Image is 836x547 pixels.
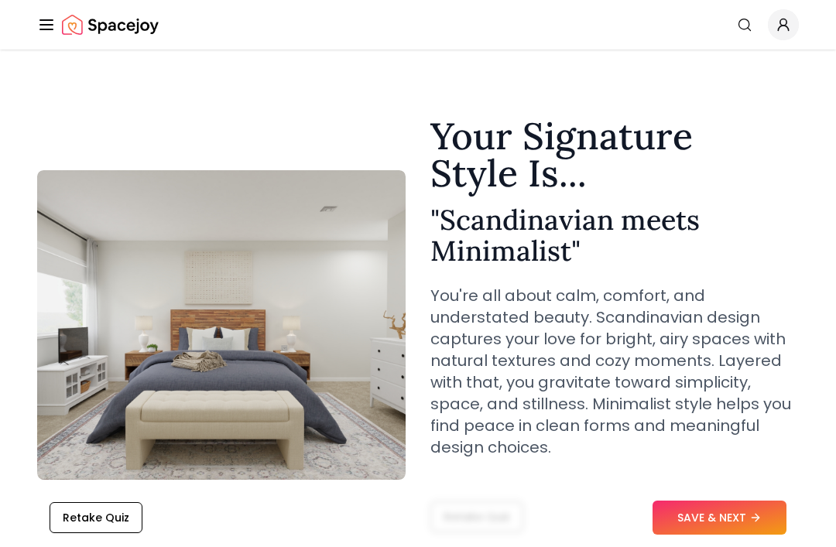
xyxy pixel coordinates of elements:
[62,9,159,40] img: Spacejoy Logo
[430,204,799,266] h2: " Scandinavian meets Minimalist "
[430,285,799,458] p: You're all about calm, comfort, and understated beauty. Scandinavian design captures your love fo...
[430,118,799,192] h1: Your Signature Style Is...
[50,502,142,533] button: Retake Quiz
[653,501,786,535] button: SAVE & NEXT
[62,9,159,40] a: Spacejoy
[37,170,406,480] img: Scandinavian meets Minimalist Style Example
